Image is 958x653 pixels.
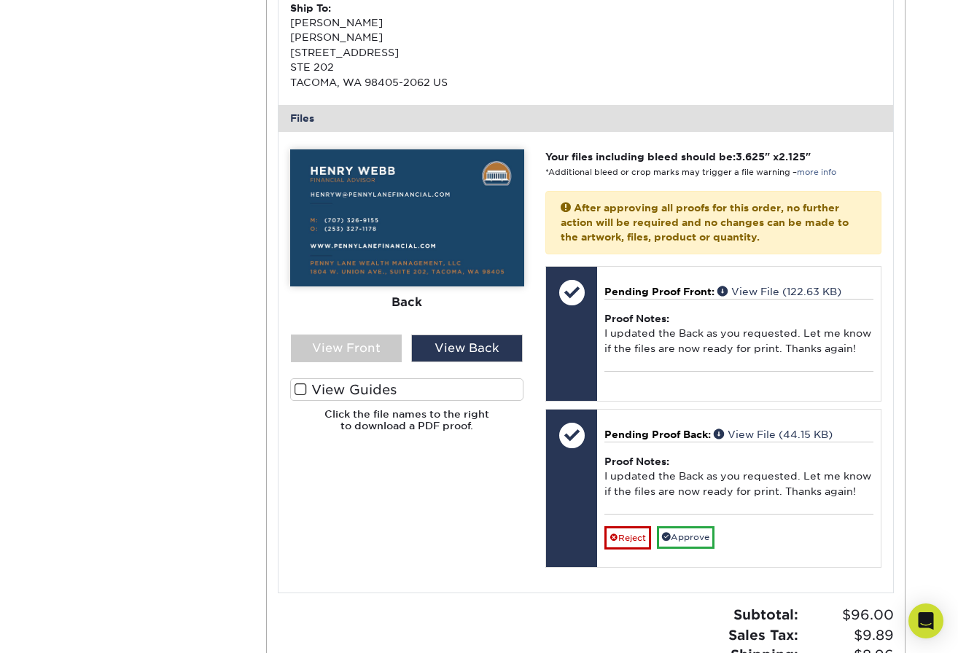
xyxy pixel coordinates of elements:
[728,627,798,643] strong: Sales Tax:
[733,606,798,622] strong: Subtotal:
[290,286,524,318] div: Back
[604,286,714,297] span: Pending Proof Front:
[736,151,765,163] span: 3.625
[290,1,586,90] div: [PERSON_NAME] [PERSON_NAME] [STREET_ADDRESS] STE 202 TACOMA, WA 98405-2062 US
[290,378,524,401] label: View Guides
[411,335,523,362] div: View Back
[604,299,873,371] div: I updated the Back as you requested. Let me know if the files are now ready for print. Thanks again!
[604,429,711,440] span: Pending Proof Back:
[657,526,714,549] a: Approve
[714,429,833,440] a: View File (44.15 KB)
[545,168,836,177] small: *Additional bleed or crop marks may trigger a file warning –
[717,286,841,297] a: View File (122.63 KB)
[797,168,836,177] a: more info
[604,313,669,324] strong: Proof Notes:
[279,105,894,131] div: Files
[604,455,669,467] strong: Proof Notes:
[290,408,524,444] h6: Click the file names to the right to download a PDF proof.
[561,202,849,243] strong: After approving all proofs for this order, no further action will be required and no changes can ...
[779,151,806,163] span: 2.125
[604,442,873,514] div: I updated the Back as you requested. Let me know if the files are now ready for print. Thanks again!
[290,2,331,14] strong: Ship To:
[604,526,651,550] a: Reject
[545,151,811,163] strong: Your files including bleed should be: " x "
[803,625,894,646] span: $9.89
[291,335,402,362] div: View Front
[908,603,943,638] div: Open Intercom Messenger
[803,605,894,625] span: $96.00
